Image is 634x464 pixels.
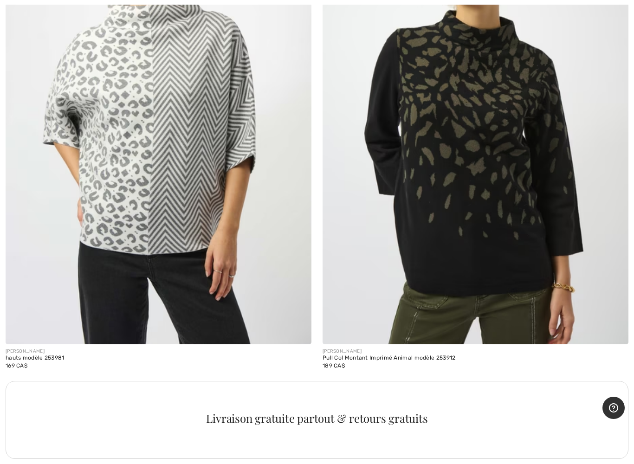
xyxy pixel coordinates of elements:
div: [PERSON_NAME] [323,348,456,355]
div: hauts modèle 253981 [6,355,65,361]
span: 169 CA$ [6,362,27,369]
div: Pull Col Montant Imprimé Animal modèle 253912 [323,355,456,361]
div: Livraison gratuite partout & retours gratuits [19,412,615,424]
iframe: Ouvre un widget dans lequel vous pouvez trouver plus d’informations [602,397,625,420]
div: [PERSON_NAME] [6,348,65,355]
span: 189 CA$ [323,362,345,369]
